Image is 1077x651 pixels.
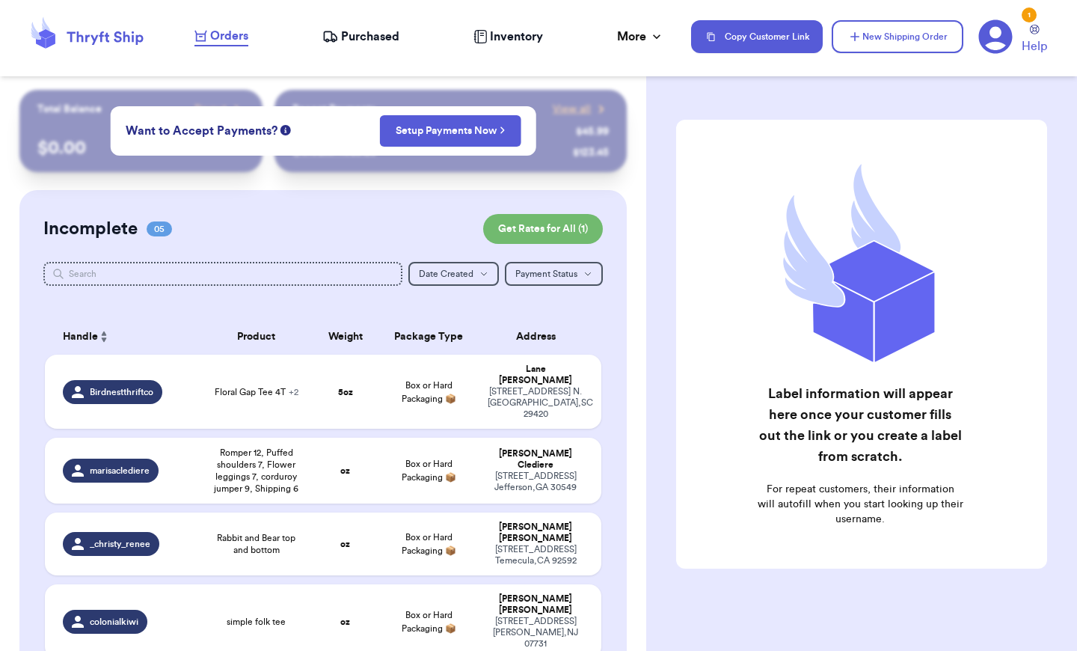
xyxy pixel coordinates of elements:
a: View all [553,102,609,117]
span: Payout [194,102,227,117]
span: Box or Hard Packaging 📦 [402,381,456,403]
strong: oz [340,617,350,626]
div: $ 45.99 [576,124,609,139]
span: Handle [63,329,98,345]
span: Birdnestthriftco [90,386,153,398]
a: Orders [194,27,248,46]
p: Recent Payments [292,102,375,117]
a: Help [1022,25,1047,55]
span: _christy_renee [90,538,150,550]
div: [STREET_ADDRESS] Jefferson , GA 30549 [488,471,583,493]
button: Setup Payments Now [380,115,521,147]
button: Payment Status [505,262,603,286]
th: Package Type [378,319,479,355]
strong: 5 oz [338,388,353,397]
button: New Shipping Order [832,20,963,53]
span: simple folk tee [227,616,286,628]
strong: oz [340,540,350,548]
div: [PERSON_NAME] [PERSON_NAME] [488,593,583,616]
span: Date Created [419,269,473,278]
a: Setup Payments Now [396,123,506,138]
span: Inventory [490,28,543,46]
div: $ 123.45 [573,145,609,160]
h2: Label information will appear here once your customer fills out the link or you create a label fr... [757,383,963,467]
th: Address [479,319,601,355]
span: Rabbit and Bear top and bottom [209,532,303,556]
button: Sort ascending [98,328,110,346]
div: [PERSON_NAME] [PERSON_NAME] [488,522,583,544]
span: Purchased [341,28,399,46]
div: [STREET_ADDRESS] [PERSON_NAME] , NJ 07731 [488,616,583,650]
span: marisaclediere [90,465,150,477]
button: Get Rates for All (1) [483,214,603,244]
div: 1 [1022,7,1037,22]
span: Help [1022,37,1047,55]
div: Lane [PERSON_NAME] [488,364,583,386]
button: Date Created [408,262,499,286]
span: + 2 [289,388,298,397]
span: Want to Accept Payments? [126,122,277,140]
input: Search [43,262,402,286]
span: colonialkiwi [90,616,138,628]
div: More [617,28,664,46]
p: Total Balance [37,102,102,117]
h2: Incomplete [43,217,138,241]
a: Payout [194,102,245,117]
span: Romper 12, Puffed shoulders 7, Flower leggings 7, corduroy jumper 9, Shipping 6 [209,447,303,495]
strong: oz [340,466,350,475]
div: [STREET_ADDRESS] N. [GEOGRAPHIC_DATA] , SC 29420 [488,386,583,420]
a: Inventory [473,28,543,46]
button: Copy Customer Link [691,20,823,53]
span: View all [553,102,591,117]
div: [PERSON_NAME] Clediere [488,448,583,471]
span: Box or Hard Packaging 📦 [402,459,456,482]
a: Purchased [322,28,399,46]
span: Floral Gap Tee 4T [215,386,298,398]
p: For repeat customers, their information will autofill when you start looking up their username. [757,482,963,527]
div: [STREET_ADDRESS] Temecula , CA 92592 [488,544,583,566]
p: $ 0.00 [37,136,245,160]
span: 05 [147,221,172,236]
a: 1 [978,19,1013,54]
th: Weight [312,319,378,355]
span: Payment Status [515,269,577,278]
span: Box or Hard Packaging 📦 [402,611,456,633]
span: Box or Hard Packaging 📦 [402,533,456,555]
th: Product [200,319,312,355]
span: Orders [210,27,248,45]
